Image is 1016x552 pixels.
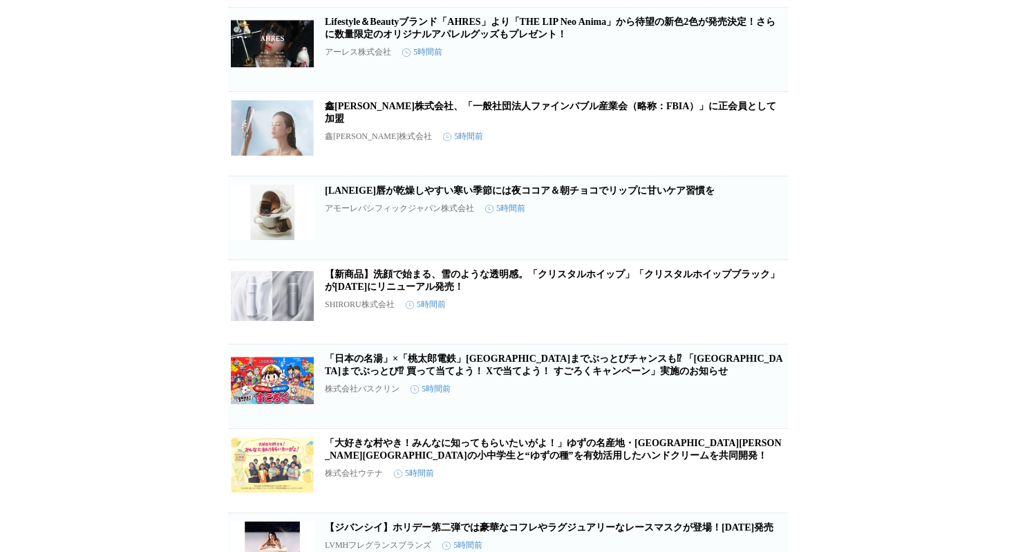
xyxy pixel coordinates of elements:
[231,16,314,71] img: Lifestyle＆Beautyブランド「AHRES」より「THE LIP Neo Anima」から待望の新色2色が発売決定！さらに数量限定のオリジナルアパレルグッズもプレゼント！
[406,299,446,311] time: 5時間前
[325,522,773,533] a: 【ジバンシイ】ホリデー第二弾では豪華なコフレやラグジュアリーなレースマスクが登場！[DATE]発売
[325,383,399,395] p: 株式会社バスクリン
[325,299,395,311] p: SHIRORU株式会社
[325,468,383,479] p: 株式会社ウテナ
[231,268,314,324] img: 【新商品】洗顔で始まる、雪のような透明感。「クリスタルホイップ」「クリスタルホイップブラック」が1月1日（木）にリニューアル発売！
[325,17,775,39] a: Lifestyle＆Beautyブランド「AHRES」より「THE LIP Neo Anima」から待望の新色2色が発売決定！さらに数量限定のオリジナルアパレルグッズもプレゼント！
[231,353,314,408] img: 「日本の名湯」×「桃太郎電鉄」コラボ記念 温泉地までぶっとびチャンスも⁉ 「温泉地までぶっとび⁉ 買って当てよう！ Xで当てよう！ すごろくキャンペーン」実施のお知らせ
[231,100,314,156] img: 鑫三海株式会社、「一般社団法人ファインバブル産業会（略称：FBIA）」に正会員として加盟
[411,383,451,395] time: 5時間前
[231,437,314,493] img: 「大好きな村やき！みんなに知ってもらいたいがよ！」ゆずの名産地・高知県北川村の小中学生と“ゆずの種”を有効活用したハンドクリームを共同開発！
[443,131,483,142] time: 5時間前
[325,185,715,196] a: [LANEIGE]唇が乾燥しやすい寒い季節には夜ココア＆朝チョコでリップに甘いケア習慣を
[325,540,431,551] p: LVMHフレグランスブランズ
[402,46,442,58] time: 5時間前
[394,468,434,479] time: 5時間前
[325,46,391,58] p: アーレス株式会社
[325,203,474,214] p: アモーレパシフィックジャパン株式会社
[485,203,525,214] time: 5時間前
[325,269,780,292] a: 【新商品】洗顔で始まる、雪のような透明感。「クリスタルホイップ」「クリスタルホイップブラック」が[DATE]にリニューアル発売！
[231,185,314,240] img: [LANEIGE]唇が乾燥しやすい寒い季節には夜ココア＆朝チョコでリップに甘いケア習慣を
[325,353,783,376] a: 「日本の名湯」×「桃太郎電鉄」[GEOGRAPHIC_DATA]までぶっとびチャンスも⁉ 「[GEOGRAPHIC_DATA]までぶっとび⁉ 買って当てよう！ Xで当てよう！ すごろくキャンペー...
[325,438,782,461] a: 「大好きな村やき！みんなに知ってもらいたいがよ！」ゆずの名産地・[GEOGRAPHIC_DATA][PERSON_NAME][GEOGRAPHIC_DATA]の小中学生と“ゆずの種”を有効活用し...
[325,131,432,142] p: 鑫[PERSON_NAME]株式会社
[325,101,776,124] a: 鑫[PERSON_NAME]株式会社、「一般社団法人ファインバブル産業会（略称：FBIA）」に正会員として加盟
[442,540,482,551] time: 5時間前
